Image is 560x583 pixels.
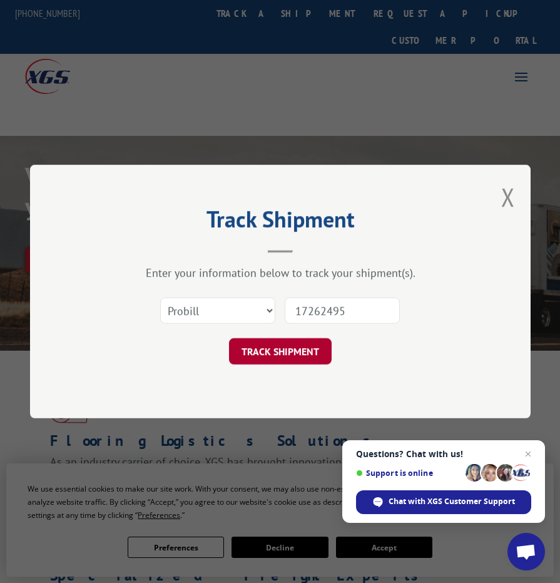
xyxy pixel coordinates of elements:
[93,266,468,280] div: Enter your information below to track your shipment(s).
[229,338,332,364] button: TRACK SHIPMENT
[389,496,515,507] span: Chat with XGS Customer Support
[521,446,536,462] span: Close chat
[356,490,531,514] div: Chat with XGS Customer Support
[507,533,545,570] div: Open chat
[356,468,461,478] span: Support is online
[285,297,400,324] input: Number(s)
[93,210,468,234] h2: Track Shipment
[356,449,531,459] span: Questions? Chat with us!
[501,180,515,214] button: Close modal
